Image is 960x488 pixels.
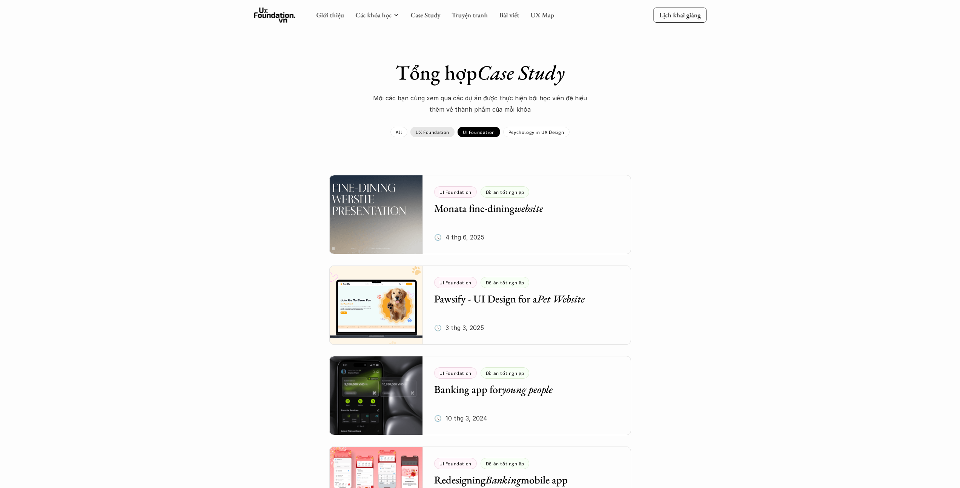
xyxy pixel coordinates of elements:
[348,60,612,85] h1: Tổng hợp
[452,11,488,19] a: Truyện tranh
[410,127,455,137] a: UX Foundation
[463,129,495,135] p: UI Foundation
[659,11,700,19] p: Lịch khai giảng
[367,92,593,115] p: Mời các bạn cùng xem qua các dự án được thực hiện bới học viên để hiểu thêm về thành phẩm của mỗi...
[416,129,449,135] p: UX Foundation
[396,129,402,135] p: All
[390,127,407,137] a: All
[329,265,631,345] a: UI FoundationĐồ án tốt nghiệpPawsify - UI Design for aPet Website🕔 3 thg 3, 2025
[499,11,519,19] a: Bài viết
[329,356,631,435] a: UI FoundationĐồ án tốt nghiệpBanking app foryoung people🕔 10 thg 3, 2024
[503,127,570,137] a: Psychology in UX Design
[530,11,554,19] a: UX Map
[458,127,500,137] a: UI Foundation
[477,59,565,86] em: Case Study
[410,11,440,19] a: Case Study
[653,8,707,22] a: Lịch khai giảng
[355,11,392,19] a: Các khóa học
[316,11,344,19] a: Giới thiệu
[329,175,631,254] a: UI FoundationĐồ án tốt nghiệpMonata fine-diningwebsite🕔 4 thg 6, 2025
[508,129,564,135] p: Psychology in UX Design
